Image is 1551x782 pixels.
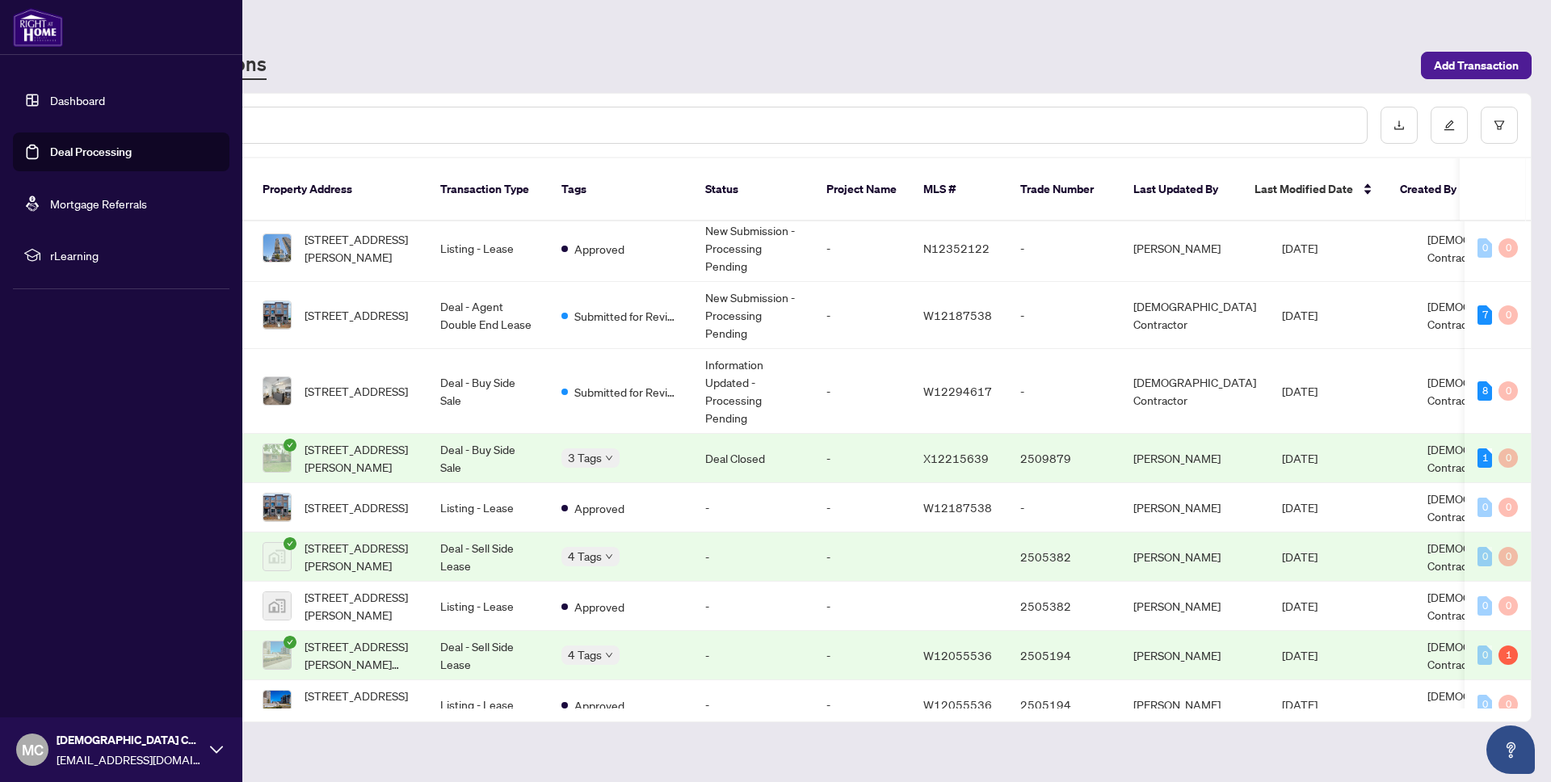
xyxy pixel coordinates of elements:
[284,636,296,649] span: check-circle
[605,454,613,462] span: down
[1477,305,1492,325] div: 7
[1498,547,1518,566] div: 0
[1477,596,1492,616] div: 0
[305,588,414,624] span: [STREET_ADDRESS][PERSON_NAME]
[813,434,910,483] td: -
[549,158,692,221] th: Tags
[605,553,613,561] span: down
[50,246,218,264] span: rLearning
[1120,532,1269,582] td: [PERSON_NAME]
[427,282,549,349] td: Deal - Agent Double End Lease
[1477,448,1492,468] div: 1
[22,738,44,761] span: MC
[1120,582,1269,631] td: [PERSON_NAME]
[813,349,910,434] td: -
[1498,645,1518,665] div: 1
[923,384,992,398] span: W12294617
[1498,448,1518,468] div: 0
[57,731,202,749] span: [DEMOGRAPHIC_DATA] Contractor
[305,687,414,722] span: [STREET_ADDRESS][PERSON_NAME][PERSON_NAME]
[1282,648,1318,662] span: [DATE]
[1282,308,1318,322] span: [DATE]
[50,93,105,107] a: Dashboard
[813,680,910,729] td: -
[250,158,427,221] th: Property Address
[305,306,408,324] span: [STREET_ADDRESS]
[1498,238,1518,258] div: 0
[1007,582,1120,631] td: 2505382
[1007,282,1120,349] td: -
[263,444,291,472] img: thumbnail-img
[305,498,408,516] span: [STREET_ADDRESS]
[574,696,624,714] span: Approved
[692,215,813,282] td: New Submission - Processing Pending
[1421,52,1532,79] button: Add Transaction
[1444,120,1455,131] span: edit
[1007,631,1120,680] td: 2505194
[1477,645,1492,665] div: 0
[57,750,202,768] span: [EMAIL_ADDRESS][DOMAIN_NAME]
[263,301,291,329] img: thumbnail-img
[813,282,910,349] td: -
[1427,491,1550,523] span: [DEMOGRAPHIC_DATA] Contractor
[1282,697,1318,712] span: [DATE]
[813,483,910,532] td: -
[1498,381,1518,401] div: 0
[1007,680,1120,729] td: 2505194
[1007,215,1120,282] td: -
[910,158,1007,221] th: MLS #
[50,196,147,211] a: Mortgage Referrals
[1387,158,1484,221] th: Created By
[692,680,813,729] td: -
[813,582,910,631] td: -
[1477,547,1492,566] div: 0
[1120,483,1269,532] td: [PERSON_NAME]
[1282,599,1318,613] span: [DATE]
[923,697,992,712] span: W12055536
[284,439,296,452] span: check-circle
[923,451,989,465] span: X12215639
[692,434,813,483] td: Deal Closed
[1282,549,1318,564] span: [DATE]
[1282,241,1318,255] span: [DATE]
[263,494,291,521] img: thumbnail-img
[568,448,602,467] span: 3 Tags
[427,680,549,729] td: Listing - Lease
[1255,180,1353,198] span: Last Modified Date
[427,434,549,483] td: Deal - Buy Side Sale
[1498,305,1518,325] div: 0
[1427,688,1550,721] span: [DEMOGRAPHIC_DATA] Contractor
[1431,107,1468,144] button: edit
[568,645,602,664] span: 4 Tags
[427,158,549,221] th: Transaction Type
[692,631,813,680] td: -
[50,145,132,159] a: Deal Processing
[1120,434,1269,483] td: [PERSON_NAME]
[13,8,63,47] img: logo
[427,215,549,282] td: Listing - Lease
[1427,590,1550,622] span: [DEMOGRAPHIC_DATA] Contractor
[263,377,291,405] img: thumbnail-img
[305,440,414,476] span: [STREET_ADDRESS][PERSON_NAME]
[1494,120,1505,131] span: filter
[305,230,414,266] span: [STREET_ADDRESS][PERSON_NAME]
[813,158,910,221] th: Project Name
[427,349,549,434] td: Deal - Buy Side Sale
[574,307,679,325] span: Submitted for Review
[1427,375,1550,407] span: [DEMOGRAPHIC_DATA] Contractor
[692,532,813,582] td: -
[692,158,813,221] th: Status
[1120,158,1242,221] th: Last Updated By
[923,500,992,515] span: W12187538
[427,582,549,631] td: Listing - Lease
[427,483,549,532] td: Listing - Lease
[284,537,296,550] span: check-circle
[1477,695,1492,714] div: 0
[1381,107,1418,144] button: download
[923,648,992,662] span: W12055536
[923,241,990,255] span: N12352122
[1477,498,1492,517] div: 0
[1242,158,1387,221] th: Last Modified Date
[1477,381,1492,401] div: 8
[263,641,291,669] img: thumbnail-img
